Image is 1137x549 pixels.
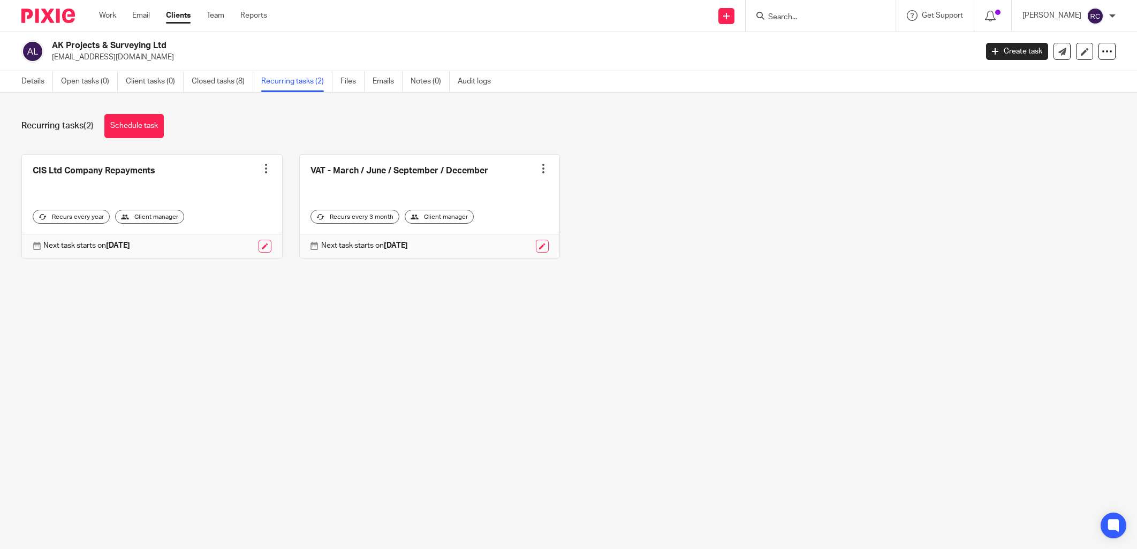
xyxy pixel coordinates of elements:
[21,71,53,92] a: Details
[84,121,94,130] span: (2)
[132,10,150,21] a: Email
[411,71,450,92] a: Notes (0)
[52,40,786,51] h2: AK Projects & Surveying Ltd
[99,10,116,21] a: Work
[106,242,130,249] strong: [DATE]
[240,10,267,21] a: Reports
[986,43,1048,60] a: Create task
[21,40,44,63] img: svg%3E
[1087,7,1104,25] img: svg%3E
[52,52,970,63] p: [EMAIL_ADDRESS][DOMAIN_NAME]
[104,114,164,138] a: Schedule task
[126,71,184,92] a: Client tasks (0)
[207,10,224,21] a: Team
[922,12,963,19] span: Get Support
[33,210,110,224] div: Recurs every year
[458,71,499,92] a: Audit logs
[373,71,403,92] a: Emails
[43,240,130,251] p: Next task starts on
[340,71,365,92] a: Files
[115,210,184,224] div: Client manager
[310,210,399,224] div: Recurs every 3 month
[321,240,408,251] p: Next task starts on
[1022,10,1081,21] p: [PERSON_NAME]
[61,71,118,92] a: Open tasks (0)
[192,71,253,92] a: Closed tasks (8)
[405,210,474,224] div: Client manager
[166,10,191,21] a: Clients
[384,242,408,249] strong: [DATE]
[261,71,332,92] a: Recurring tasks (2)
[21,9,75,23] img: Pixie
[767,13,863,22] input: Search
[21,120,94,132] h1: Recurring tasks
